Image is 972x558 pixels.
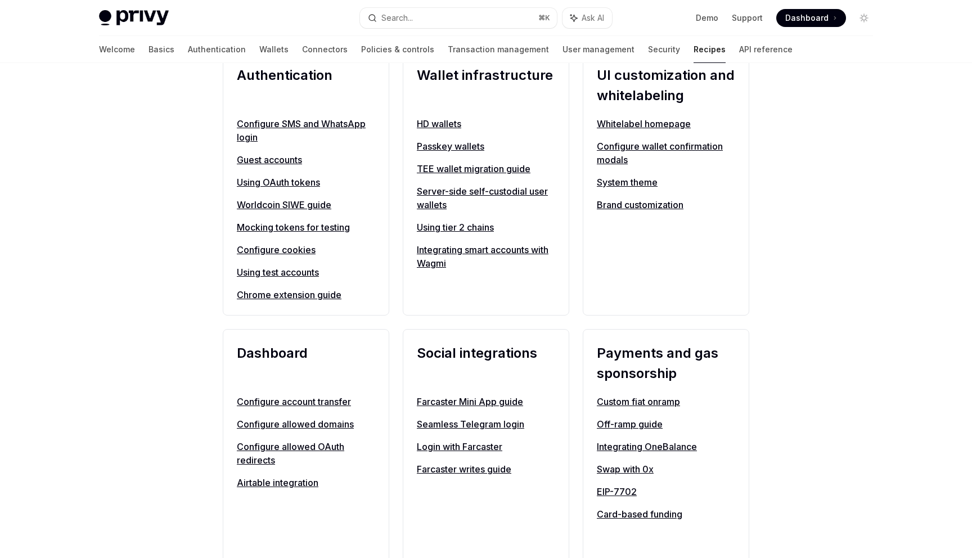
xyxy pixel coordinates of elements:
a: Using OAuth tokens [237,175,375,189]
a: Welcome [99,36,135,63]
a: Integrating smart accounts with Wagmi [417,243,555,270]
a: Server-side self-custodial user wallets [417,184,555,211]
a: Worldcoin SIWE guide [237,198,375,211]
a: Configure cookies [237,243,375,256]
a: Chrome extension guide [237,288,375,301]
h2: Dashboard [237,343,375,384]
div: Search... [381,11,413,25]
a: TEE wallet migration guide [417,162,555,175]
a: Policies & controls [361,36,434,63]
span: Dashboard [785,12,829,24]
a: Using tier 2 chains [417,220,555,234]
a: Configure account transfer [237,395,375,408]
a: HD wallets [417,117,555,130]
a: Mocking tokens for testing [237,220,375,234]
a: Brand customization [597,198,735,211]
a: Security [648,36,680,63]
a: Wallets [259,36,289,63]
a: System theme [597,175,735,189]
a: Configure SMS and WhatsApp login [237,117,375,144]
a: Recipes [694,36,726,63]
button: Toggle dark mode [855,9,873,27]
span: ⌘ K [538,13,550,22]
a: Basics [148,36,174,63]
img: light logo [99,10,169,26]
a: API reference [739,36,793,63]
a: Connectors [302,36,348,63]
h2: UI customization and whitelabeling [597,65,735,106]
a: Integrating OneBalance [597,440,735,453]
a: Farcaster Mini App guide [417,395,555,408]
a: Card-based funding [597,507,735,521]
a: Swap with 0x [597,462,735,476]
a: Using test accounts [237,265,375,279]
h2: Payments and gas sponsorship [597,343,735,384]
a: Farcaster writes guide [417,462,555,476]
a: Whitelabel homepage [597,117,735,130]
a: Passkey wallets [417,139,555,153]
a: Custom fiat onramp [597,395,735,408]
a: Configure allowed OAuth redirects [237,440,375,467]
a: Seamless Telegram login [417,417,555,431]
a: Transaction management [448,36,549,63]
a: Login with Farcaster [417,440,555,453]
a: Authentication [188,36,246,63]
h2: Social integrations [417,343,555,384]
a: User management [562,36,634,63]
a: Dashboard [776,9,846,27]
a: Support [732,12,763,24]
h2: Authentication [237,65,375,106]
a: Airtable integration [237,476,375,489]
a: Demo [696,12,718,24]
a: Guest accounts [237,153,375,166]
a: Configure wallet confirmation modals [597,139,735,166]
a: Off-ramp guide [597,417,735,431]
button: Ask AI [562,8,612,28]
span: Ask AI [582,12,604,24]
a: Configure allowed domains [237,417,375,431]
a: EIP-7702 [597,485,735,498]
h2: Wallet infrastructure [417,65,555,106]
button: Search...⌘K [360,8,557,28]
